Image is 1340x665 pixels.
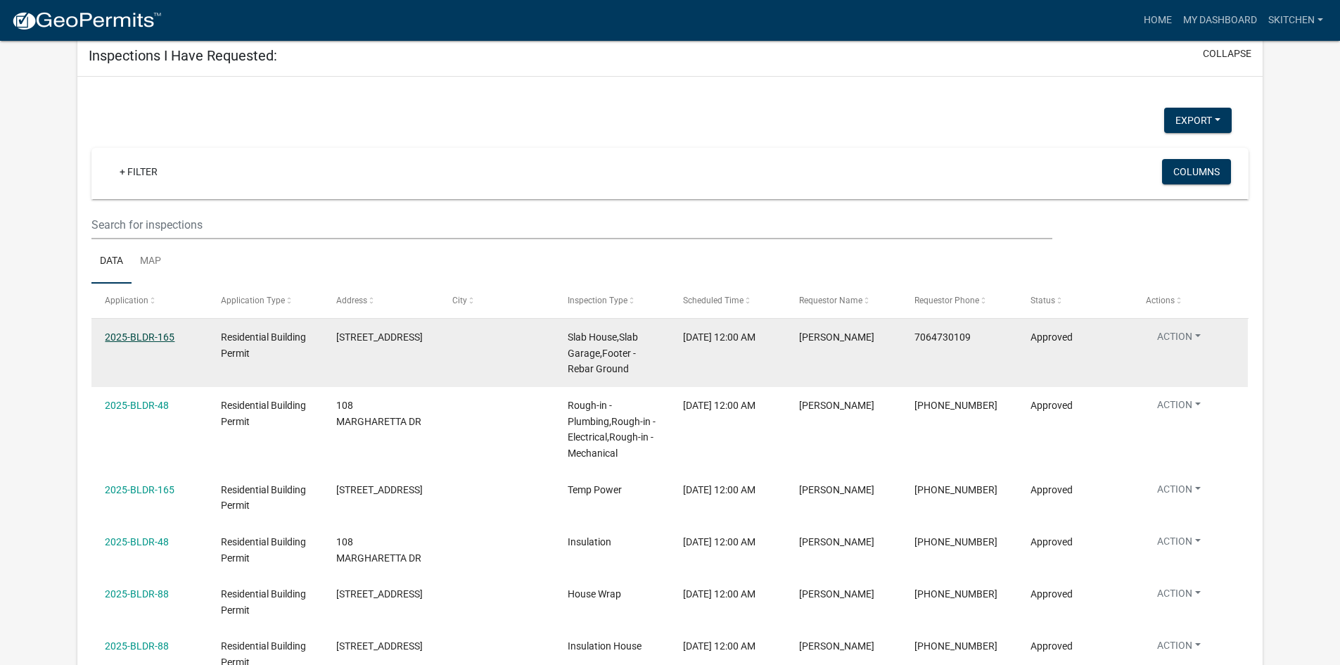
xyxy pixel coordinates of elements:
[914,400,997,411] span: 706 4730109
[323,284,438,317] datatable-header-cell: Address
[1030,484,1073,495] span: Approved
[1030,640,1073,652] span: Approved
[683,484,755,495] span: 08/07/2025, 12:00 AM
[799,588,874,600] span: Stephen Kitchen
[1164,108,1232,133] button: Export
[1178,7,1263,34] a: My Dashboard
[105,588,169,600] a: 2025-BLDR-88
[221,331,306,359] span: Residential Building Permit
[336,331,423,343] span: 372 WARDS CHAPEL RD
[1146,638,1212,659] button: Action
[105,331,174,343] a: 2025-BLDR-165
[91,210,1052,239] input: Search for inspections
[568,484,622,495] span: Temp Power
[91,284,207,317] datatable-header-cell: Application
[799,640,874,652] span: Stephen Kitchen
[336,484,423,495] span: 372 WARDS CHAPEL RD
[132,239,170,284] a: Map
[452,296,467,305] span: City
[1016,284,1132,317] datatable-header-cell: Status
[1162,159,1231,184] button: Columns
[91,239,132,284] a: Data
[221,588,306,616] span: Residential Building Permit
[1146,482,1212,502] button: Action
[221,296,285,305] span: Application Type
[208,284,323,317] datatable-header-cell: Application Type
[799,536,874,547] span: Stephen Kitchen
[1030,400,1073,411] span: Approved
[683,400,755,411] span: 07/28/2025, 12:00 AM
[221,536,306,564] span: Residential Building Permit
[683,331,755,343] span: 07/17/2025, 12:00 AM
[1146,534,1212,555] button: Action
[438,284,554,317] datatable-header-cell: City
[108,159,169,184] a: + Filter
[1132,284,1248,317] datatable-header-cell: Actions
[336,296,367,305] span: Address
[1030,588,1073,600] span: Approved
[1030,536,1073,547] span: Approved
[568,331,638,375] span: Slab House,Slab Garage,Footer - Rebar Ground
[1146,586,1212,607] button: Action
[554,284,670,317] datatable-header-cell: Inspection Type
[683,640,755,652] span: 09/08/2025, 12:00 AM
[105,640,169,652] a: 2025-BLDR-88
[568,588,621,600] span: House Wrap
[914,588,997,600] span: 706-473-0109
[914,296,979,305] span: Requestor Phone
[568,296,627,305] span: Inspection Type
[786,284,901,317] datatable-header-cell: Requestor Name
[336,400,421,427] span: 108 MARGHARETTA DR
[89,47,277,64] h5: Inspections I Have Requested:
[683,296,744,305] span: Scheduled Time
[1146,329,1212,350] button: Action
[105,484,174,495] a: 2025-BLDR-165
[1146,398,1212,418] button: Action
[105,536,169,547] a: 2025-BLDR-48
[799,296,862,305] span: Requestor Name
[336,640,423,652] span: 251 EAST RIVER BEND DR
[914,331,971,343] span: 7064730109
[799,484,874,495] span: Stephen Kitchen
[105,400,169,411] a: 2025-BLDR-48
[568,400,656,459] span: Rough-in - Plumbing,Rough-in - Electrical,Rough-in - Mechanical
[1203,46,1251,61] button: collapse
[683,588,755,600] span: 08/11/2025, 12:00 AM
[914,640,997,652] span: 706-473-0109
[568,640,642,652] span: Insulation House
[1146,296,1175,305] span: Actions
[568,536,611,547] span: Insulation
[221,484,306,512] span: Residential Building Permit
[670,284,785,317] datatable-header-cell: Scheduled Time
[914,484,997,495] span: 706-473-0109
[901,284,1016,317] datatable-header-cell: Requestor Phone
[914,536,997,547] span: 706-473-0109
[336,536,421,564] span: 108 MARGHARETTA DR
[1138,7,1178,34] a: Home
[1263,7,1329,34] a: skitchen
[221,400,306,427] span: Residential Building Permit
[105,296,148,305] span: Application
[799,331,874,343] span: Maureen McDonnell
[1030,331,1073,343] span: Approved
[799,400,874,411] span: Jane
[683,536,755,547] span: 08/06/2025, 12:00 AM
[336,588,423,600] span: 251 EAST RIVER BEND DR
[1030,296,1055,305] span: Status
